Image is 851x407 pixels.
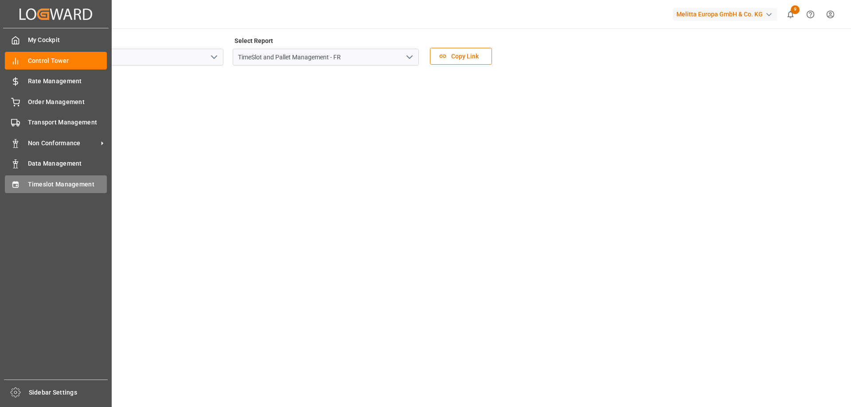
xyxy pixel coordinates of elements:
span: Transport Management [28,118,107,127]
button: Melitta Europa GmbH & Co. KG [673,6,781,23]
button: Copy Link [430,48,492,65]
span: Data Management [28,159,107,168]
div: Melitta Europa GmbH & Co. KG [673,8,777,21]
span: Copy Link [447,52,483,61]
span: Sidebar Settings [29,388,108,397]
span: 9 [791,5,800,14]
button: Help Center [800,4,820,24]
a: Rate Management [5,73,107,90]
span: Non Conformance [28,139,98,148]
span: Control Tower [28,56,107,66]
span: Order Management [28,97,107,107]
a: Timeslot Management [5,175,107,193]
button: open menu [402,50,416,64]
button: open menu [207,50,220,64]
button: show 9 new notifications [781,4,800,24]
label: Select Report [233,35,274,47]
span: My Cockpit [28,35,107,45]
a: My Cockpit [5,31,107,49]
input: Type to search/select [37,49,223,66]
span: Rate Management [28,77,107,86]
a: Order Management [5,93,107,110]
input: Type to search/select [233,49,419,66]
a: Control Tower [5,52,107,69]
a: Transport Management [5,114,107,131]
a: Data Management [5,155,107,172]
span: Timeslot Management [28,180,107,189]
